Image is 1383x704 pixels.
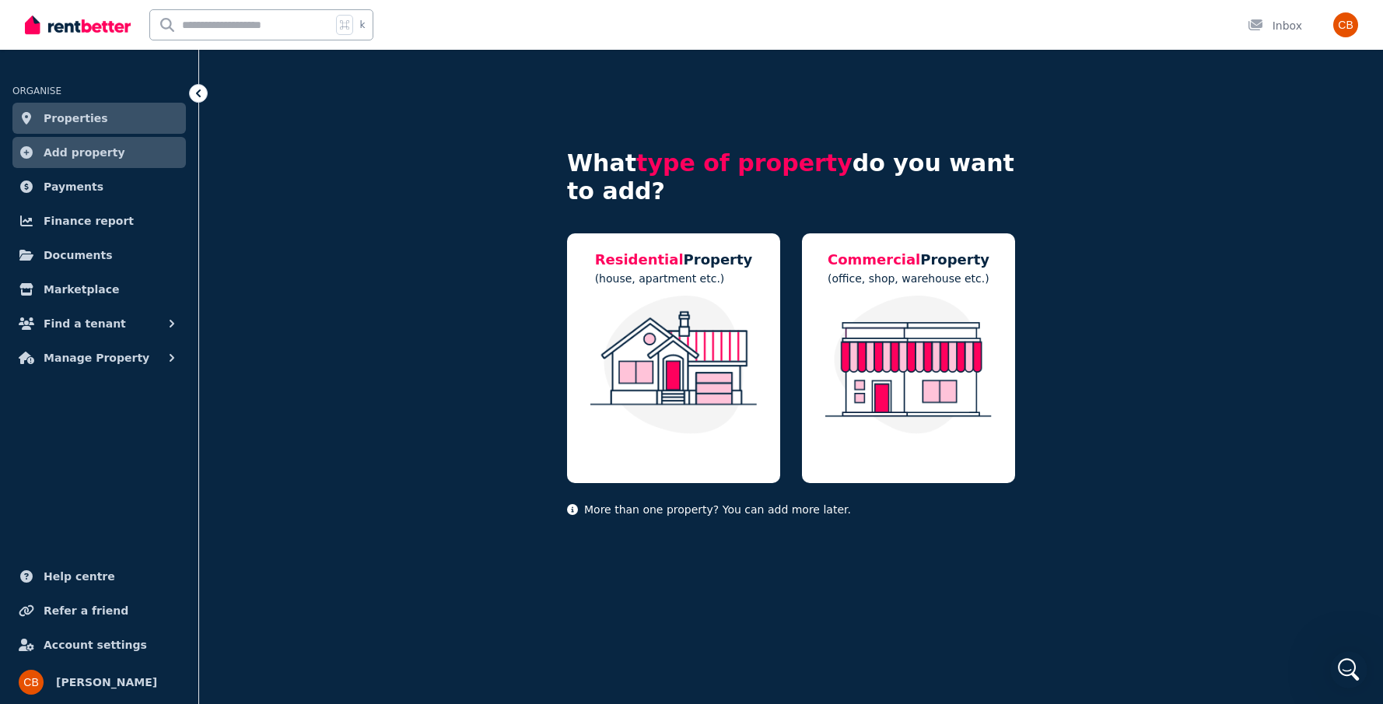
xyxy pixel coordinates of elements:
button: Find a tenant [12,308,186,339]
div: • 5m ago [173,68,221,85]
p: More than one property? You can add more later. [567,502,1015,517]
span: Add property [44,143,125,162]
span: Documents [44,246,113,264]
img: Catherine Ball [19,670,44,695]
a: Help centre [12,561,186,592]
a: Finance report [12,205,186,236]
div: The RentBetter Team [55,126,170,142]
span: Refer a friend [44,601,128,620]
span: Rate your conversation [55,169,182,181]
span: [PERSON_NAME] [56,673,157,692]
iframe: Intercom live chat [1330,651,1367,688]
img: Residential Property [583,296,765,434]
span: Help centre [44,567,115,586]
img: Profile image for The RentBetter Team [18,53,49,84]
p: (house, apartment etc.) [595,271,753,286]
span: Residential [595,251,684,268]
button: Manage Property [12,342,186,373]
img: Profile image for The RentBetter Team [18,110,49,142]
img: Catherine Ball [1333,12,1358,37]
span: Finance report [44,212,134,230]
div: The RentBetter Team [55,68,170,85]
span: Home [36,524,68,535]
a: Account settings [12,629,186,660]
span: Help [247,524,271,535]
span: Commercial [828,251,920,268]
button: Messages [103,485,207,548]
span: ORGANISE [12,86,61,96]
div: • [DATE] [173,126,217,142]
div: • [DATE] [149,184,192,200]
span: Sorry it didn't work! You can try asking another way, or I can connect you with our team! 🙂 [55,54,557,66]
span: Properties [44,109,108,128]
span: Payments [44,177,103,196]
div: [PERSON_NAME] [55,184,145,200]
div: Inbox [1248,18,1302,33]
a: Properties [12,103,186,134]
button: Help [208,485,311,548]
a: Payments [12,171,186,202]
a: Add property [12,137,186,168]
span: type of property [636,149,853,177]
h5: Property [828,249,989,271]
span: Messages [125,524,185,535]
a: Marketplace [12,274,186,305]
img: Profile image for Dan [18,168,49,199]
span: Account settings [44,636,147,654]
a: Documents [12,240,186,271]
img: Commercial Property [818,296,1000,434]
span: Manage Property [44,348,149,367]
h5: Property [595,249,753,271]
span: Marketplace [44,280,119,299]
a: Refer a friend [12,595,186,626]
p: (office, shop, warehouse etc.) [828,271,989,286]
span: Find a tenant [44,314,126,333]
span: k [359,19,365,31]
h4: What do you want to add? [567,149,1015,205]
img: RentBetter [25,13,131,37]
h1: Messages [115,6,199,33]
